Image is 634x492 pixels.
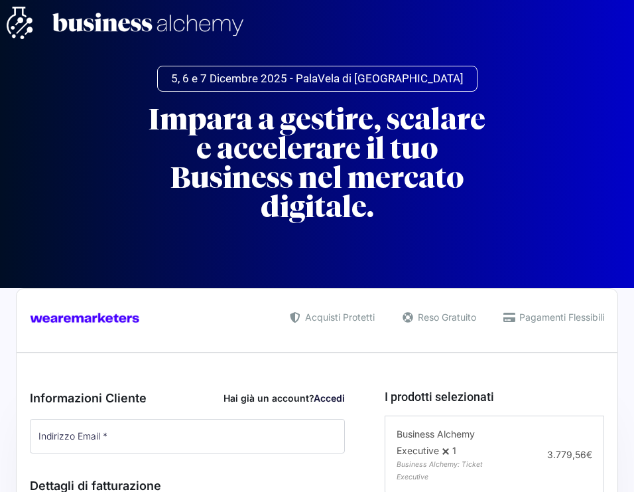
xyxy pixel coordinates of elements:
[223,391,345,405] div: Hai già un account?
[30,419,345,453] input: Indirizzo Email *
[414,310,476,324] span: Reso Gratuito
[516,310,604,324] span: Pagamenti Flessibili
[302,310,375,324] span: Acquisti Protetti
[171,73,464,84] span: 5, 6 e 7 Dicembre 2025 - PalaVela di [GEOGRAPHIC_DATA]
[452,445,456,456] span: 1
[586,449,592,460] span: €
[30,389,345,407] h3: Informazioni Cliente
[314,392,345,404] a: Accedi
[157,66,477,92] a: 5, 6 e 7 Dicembre 2025 - PalaVela di [GEOGRAPHIC_DATA]
[385,388,604,406] h3: I prodotti selezionati
[547,449,592,460] span: 3.779,56
[397,428,475,456] span: Business Alchemy Executive
[139,105,495,222] h2: Impara a gestire, scalare e accelerare il tuo Business nel mercato digitale.
[397,460,482,481] span: Business Alchemy: Ticket Executive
